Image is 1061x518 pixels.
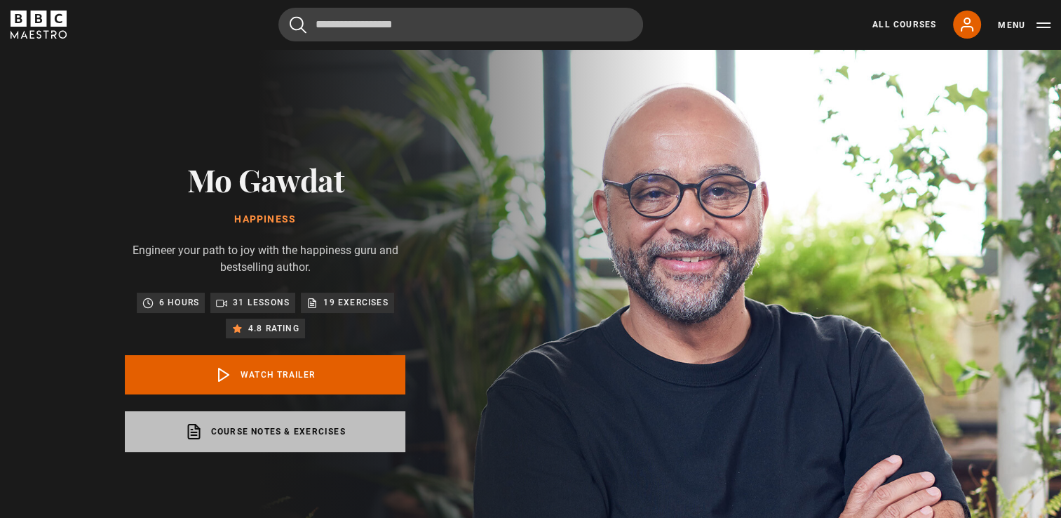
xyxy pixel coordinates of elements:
p: 6 hours [159,295,199,310]
input: Search [278,8,643,41]
h2: Mo Gawdat [125,161,405,197]
p: 31 lessons [233,295,290,310]
button: Submit the search query [290,16,306,34]
a: Watch Trailer [125,355,405,394]
a: All Courses [872,18,936,31]
a: Course notes & exercises [125,411,405,452]
p: Engineer your path to joy with the happiness guru and bestselling author. [125,242,405,276]
svg: BBC Maestro [11,11,67,39]
button: Toggle navigation [998,18,1050,32]
p: 19 exercises [323,295,388,310]
p: 4.8 rating [248,321,299,336]
h1: Happiness [125,214,405,225]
